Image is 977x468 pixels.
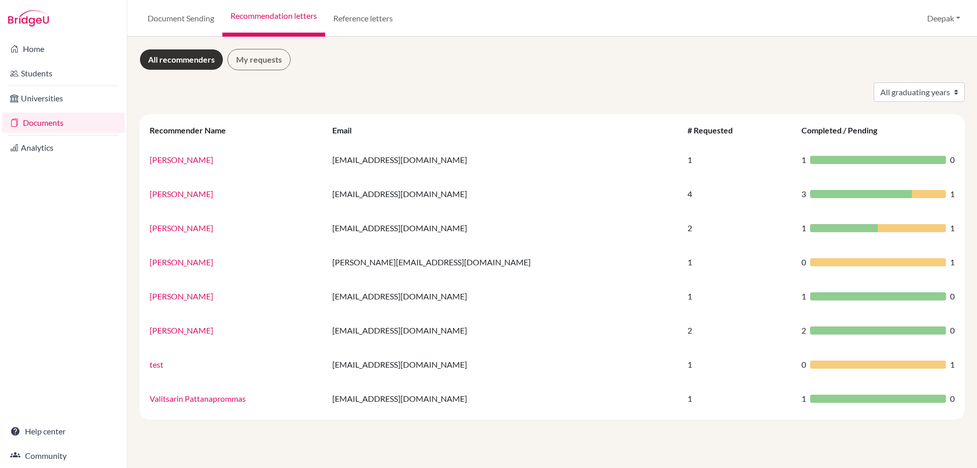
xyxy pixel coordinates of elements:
[150,325,213,335] a: [PERSON_NAME]
[681,211,795,245] td: 2
[150,291,213,301] a: [PERSON_NAME]
[801,393,806,405] span: 1
[150,223,213,233] a: [PERSON_NAME]
[2,113,125,133] a: Documents
[227,49,291,70] a: My requests
[950,359,955,371] span: 1
[681,347,795,381] td: 1
[150,360,163,369] a: test
[801,324,806,337] span: 2
[326,347,681,381] td: [EMAIL_ADDRESS][DOMAIN_NAME]
[681,381,795,416] td: 1
[332,125,362,135] div: Email
[326,313,681,347] td: [EMAIL_ADDRESS][DOMAIN_NAME]
[801,125,887,135] div: Completed / Pending
[2,88,125,108] a: Universities
[950,393,955,405] span: 0
[801,154,806,166] span: 1
[326,143,681,177] td: [EMAIL_ADDRESS][DOMAIN_NAME]
[950,222,955,234] span: 1
[687,125,743,135] div: # Requested
[2,137,125,158] a: Analytics
[950,290,955,302] span: 0
[2,421,125,442] a: Help center
[681,279,795,313] td: 1
[950,324,955,337] span: 0
[801,290,806,302] span: 1
[326,245,681,279] td: [PERSON_NAME][EMAIL_ADDRESS][DOMAIN_NAME]
[326,211,681,245] td: [EMAIL_ADDRESS][DOMAIN_NAME]
[950,154,955,166] span: 0
[8,10,49,26] img: Bridge-U
[326,177,681,211] td: [EMAIL_ADDRESS][DOMAIN_NAME]
[150,394,246,403] a: Valitsarin Pattanaprommas
[801,188,806,200] span: 3
[923,9,965,28] button: Deepak
[950,188,955,200] span: 1
[150,257,213,267] a: [PERSON_NAME]
[801,256,806,268] span: 0
[139,49,223,70] a: All recommenders
[681,177,795,211] td: 4
[801,222,806,234] span: 1
[150,155,213,164] a: [PERSON_NAME]
[950,256,955,268] span: 1
[2,446,125,466] a: Community
[326,381,681,416] td: [EMAIL_ADDRESS][DOMAIN_NAME]
[2,63,125,84] a: Students
[150,125,236,135] div: Recommender Name
[150,189,213,199] a: [PERSON_NAME]
[681,143,795,177] td: 1
[2,39,125,59] a: Home
[326,279,681,313] td: [EMAIL_ADDRESS][DOMAIN_NAME]
[801,359,806,371] span: 0
[681,313,795,347] td: 2
[681,245,795,279] td: 1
